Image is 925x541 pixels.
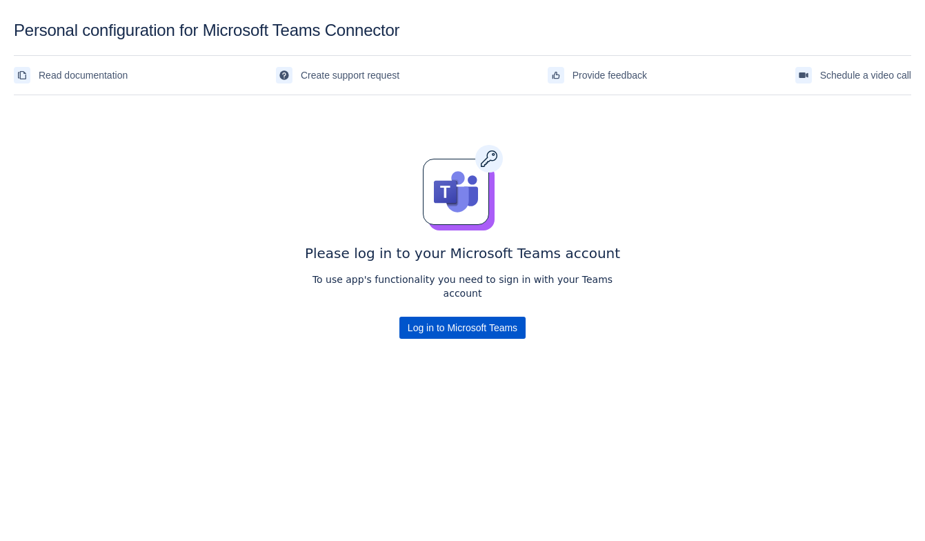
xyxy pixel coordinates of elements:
button: Log in to Microsoft Teams [399,317,526,339]
span: Schedule a video call [820,64,911,86]
h4: Please log in to your Microsoft Teams account [303,245,623,262]
span: support [279,70,290,81]
div: Personal configuration for Microsoft Teams Connector [14,21,911,40]
span: Log in to Microsoft Teams [408,317,517,339]
a: Create support request [276,64,399,86]
span: feedback [550,70,561,81]
span: videoCall [798,70,809,81]
span: Create support request [301,64,399,86]
a: Provide feedback [548,64,647,86]
span: documentation [17,70,28,81]
div: Button group [399,317,526,339]
a: Schedule a video call [795,64,911,86]
a: Read documentation [14,64,128,86]
span: Read documentation [39,64,128,86]
span: Provide feedback [573,64,647,86]
p: To use app's functionality you need to sign in with your Teams account [303,273,623,300]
